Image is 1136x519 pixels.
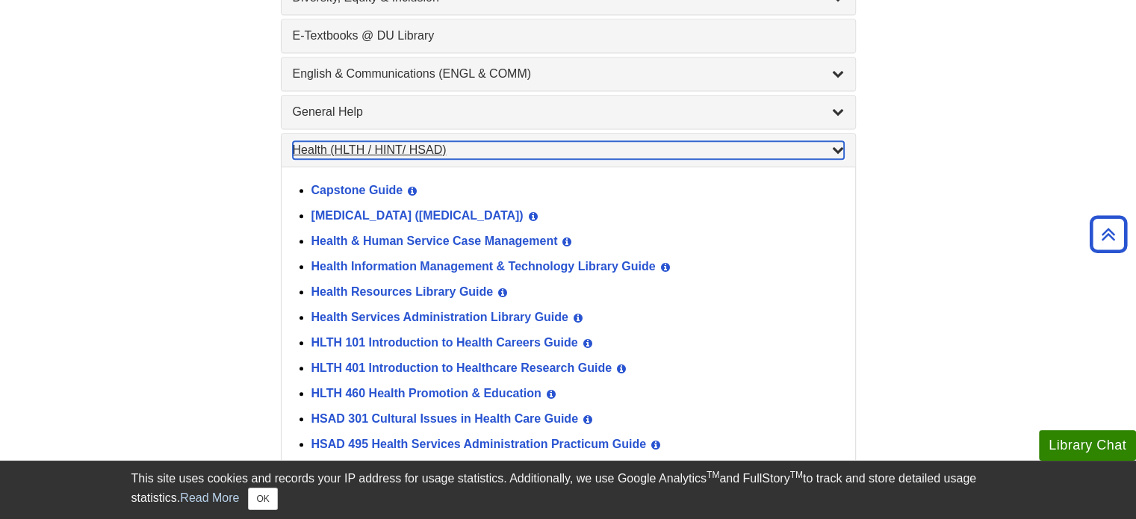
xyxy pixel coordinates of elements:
a: [MEDICAL_DATA] ([MEDICAL_DATA]) [311,209,524,222]
a: Health Services Administration Library Guide [311,311,568,323]
a: HLTH 460 Health Promotion & Education [311,387,541,400]
a: Health Resources Library Guide [311,285,494,298]
a: Back to Top [1084,224,1132,244]
a: Health Information Management & Technology Library Guide [311,260,656,273]
a: E-Textbooks @ DU Library [293,27,844,45]
a: Capstone Guide [311,184,403,196]
a: Health (HLTH / HINT/ HSAD) [293,141,844,159]
a: HLTH 401 Introduction to Healthcare Research Guide [311,361,612,374]
button: Library Chat [1039,430,1136,461]
div: This site uses cookies and records your IP address for usage statistics. Additionally, we use Goo... [131,470,1005,510]
a: HSAD 301 Cultural Issues in Health Care Guide [311,412,578,425]
a: English & Communications (ENGL & COMM) [293,65,844,83]
button: Close [248,488,277,510]
a: Read More [180,491,239,504]
sup: TM [707,470,719,480]
a: HSAD 495 Health Services Administration Practicum Guide [311,438,646,450]
a: General Help [293,103,844,121]
a: HLTH 101 Introduction to Health Careers Guide [311,336,578,349]
a: Health & Human Service Case Management [311,234,558,247]
sup: TM [790,470,803,480]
